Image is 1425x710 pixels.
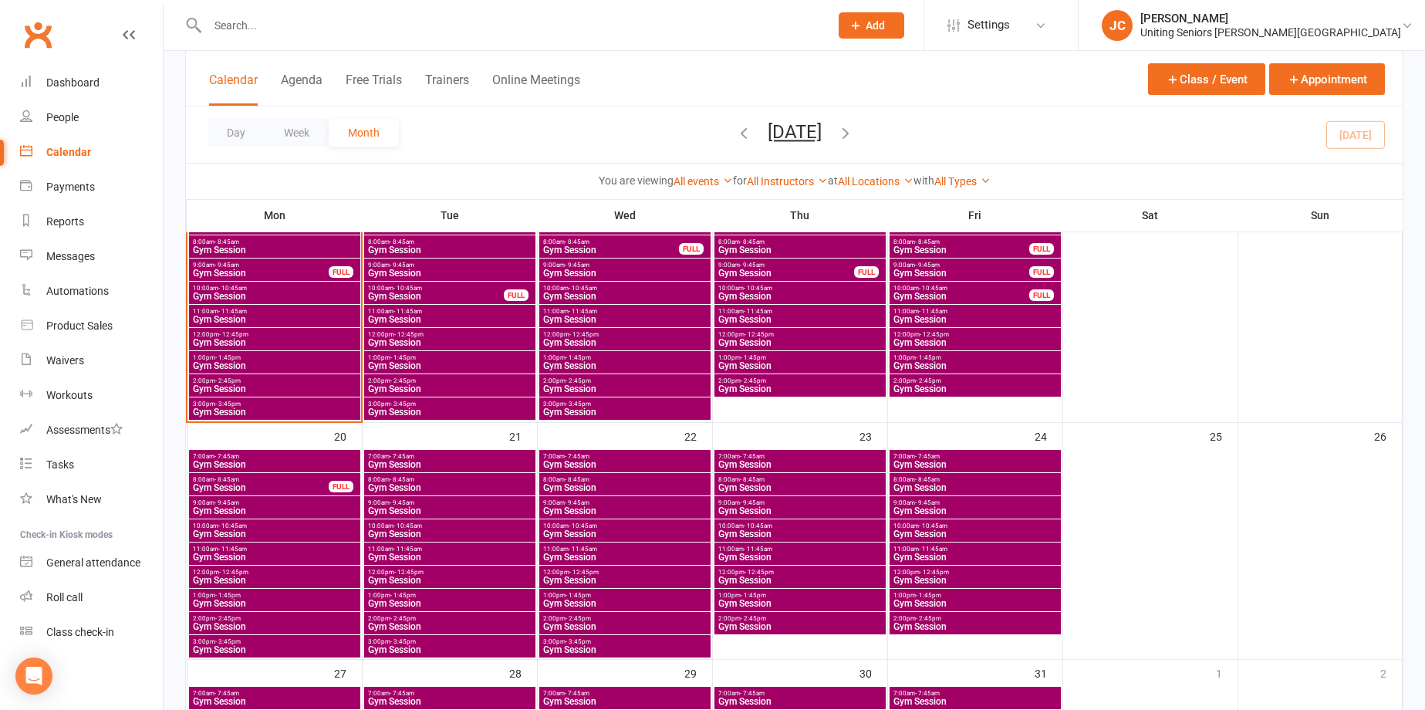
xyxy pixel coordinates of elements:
[569,308,597,315] span: - 11:45am
[393,285,422,292] span: - 10:45am
[542,285,707,292] span: 10:00am
[542,308,707,315] span: 11:00am
[46,76,100,89] div: Dashboard
[192,338,357,347] span: Gym Session
[718,269,855,278] span: Gym Session
[893,569,1058,576] span: 12:00pm
[712,199,887,232] th: Thu
[674,175,733,188] a: All events
[214,238,239,245] span: - 8:45am
[893,292,1030,301] span: Gym Session
[967,8,1010,42] span: Settings
[367,529,532,539] span: Gym Session
[192,407,357,417] span: Gym Session
[747,175,828,188] a: All Instructors
[893,315,1058,324] span: Gym Session
[492,73,580,106] button: Online Meetings
[919,522,947,529] span: - 10:45am
[893,460,1058,469] span: Gym Session
[718,262,855,269] span: 9:00am
[718,331,883,338] span: 12:00pm
[741,377,766,384] span: - 2:45pm
[893,592,1058,599] span: 1:00pm
[893,576,1058,585] span: Gym Session
[1102,10,1133,41] div: JC
[367,592,532,599] span: 1:00pm
[1238,199,1403,232] th: Sun
[192,592,357,599] span: 1:00pm
[192,269,329,278] span: Gym Session
[192,285,357,292] span: 10:00am
[565,262,589,269] span: - 9:45am
[334,423,362,448] div: 20
[1029,243,1054,255] div: FULL
[542,245,680,255] span: Gym Session
[20,413,163,448] a: Assessments
[684,423,712,448] div: 22
[718,476,883,483] span: 8:00am
[718,553,883,562] span: Gym Session
[192,506,357,516] span: Gym Session
[542,238,680,245] span: 8:00am
[569,285,597,292] span: - 10:45am
[192,499,357,506] span: 9:00am
[192,262,329,269] span: 9:00am
[192,331,357,338] span: 12:00pm
[187,199,362,232] th: Mon
[542,338,707,347] span: Gym Session
[913,174,934,187] strong: with
[192,476,329,483] span: 8:00am
[718,361,883,370] span: Gym Session
[46,215,84,228] div: Reports
[329,119,399,147] button: Month
[915,262,940,269] span: - 9:45am
[46,458,74,471] div: Tasks
[542,384,707,394] span: Gym Session
[192,483,329,492] span: Gym Session
[718,576,883,585] span: Gym Session
[718,483,883,492] span: Gym Session
[218,285,247,292] span: - 10:45am
[390,401,416,407] span: - 3:45pm
[916,354,941,361] span: - 1:45pm
[367,308,532,315] span: 11:00am
[367,546,532,553] span: 11:00am
[367,407,532,417] span: Gym Session
[740,499,765,506] span: - 9:45am
[46,181,95,193] div: Payments
[718,292,883,301] span: Gym Session
[390,476,414,483] span: - 8:45am
[1140,12,1401,25] div: [PERSON_NAME]
[718,522,883,529] span: 10:00am
[718,460,883,469] span: Gym Session
[893,499,1058,506] span: 9:00am
[741,592,766,599] span: - 1:45pm
[46,250,95,262] div: Messages
[542,553,707,562] span: Gym Session
[542,546,707,553] span: 11:00am
[744,522,772,529] span: - 10:45am
[893,483,1058,492] span: Gym Session
[208,119,265,147] button: Day
[1140,25,1401,39] div: Uniting Seniors [PERSON_NAME][GEOGRAPHIC_DATA]
[192,245,357,255] span: Gym Session
[192,576,357,585] span: Gym Session
[718,315,883,324] span: Gym Session
[893,377,1058,384] span: 2:00pm
[20,135,163,170] a: Calendar
[1210,423,1238,448] div: 25
[367,476,532,483] span: 8:00am
[367,292,505,301] span: Gym Session
[542,460,707,469] span: Gym Session
[46,556,140,569] div: General attendance
[46,389,93,401] div: Workouts
[740,238,765,245] span: - 8:45am
[542,592,707,599] span: 1:00pm
[920,569,949,576] span: - 12:45pm
[679,243,704,255] div: FULL
[203,15,819,36] input: Search...
[542,569,707,576] span: 12:00pm
[192,529,357,539] span: Gym Session
[215,592,241,599] span: - 1:45pm
[214,453,239,460] span: - 7:45am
